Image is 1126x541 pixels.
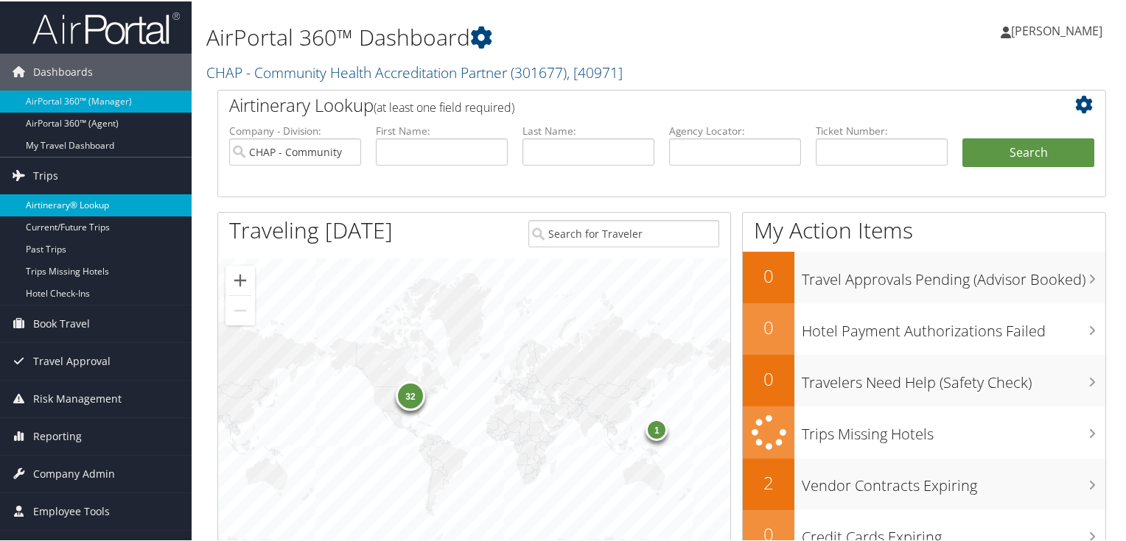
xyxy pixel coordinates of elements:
[743,353,1105,405] a: 0Travelers Need Help (Safety Check)
[206,21,814,52] h1: AirPortal 360™ Dashboard
[743,213,1105,244] h1: My Action Items
[528,219,720,246] input: Search for Traveler
[229,213,393,244] h1: Traveling [DATE]
[33,417,82,453] span: Reporting
[206,61,623,81] a: CHAP - Community Health Accreditation Partner
[802,364,1105,392] h3: Travelers Need Help (Safety Check)
[225,264,255,294] button: Zoom in
[33,304,90,341] span: Book Travel
[396,380,425,409] div: 32
[374,98,514,114] span: (at least one field required)
[511,61,567,81] span: ( 301677 )
[33,492,110,528] span: Employee Tools
[522,122,654,137] label: Last Name:
[743,314,794,339] h2: 0
[225,294,255,324] button: Zoom out
[33,156,58,193] span: Trips
[1011,21,1102,38] span: [PERSON_NAME]
[743,302,1105,353] a: 0Hotel Payment Authorizations Failed
[229,122,361,137] label: Company - Division:
[646,417,668,439] div: 1
[743,469,794,494] h2: 2
[669,122,801,137] label: Agency Locator:
[33,342,111,378] span: Travel Approval
[743,405,1105,457] a: Trips Missing Hotels
[33,379,122,416] span: Risk Management
[802,261,1105,289] h3: Travel Approvals Pending (Advisor Booked)
[962,137,1094,166] button: Search
[802,312,1105,340] h3: Hotel Payment Authorizations Failed
[33,454,115,491] span: Company Admin
[802,467,1105,495] h3: Vendor Contracts Expiring
[1001,7,1117,52] a: [PERSON_NAME]
[567,61,623,81] span: , [ 40971 ]
[816,122,948,137] label: Ticket Number:
[33,52,93,89] span: Dashboards
[229,91,1021,116] h2: Airtinerary Lookup
[376,122,508,137] label: First Name:
[743,250,1105,302] a: 0Travel Approvals Pending (Advisor Booked)
[743,457,1105,509] a: 2Vendor Contracts Expiring
[743,365,794,390] h2: 0
[743,262,794,287] h2: 0
[802,415,1105,443] h3: Trips Missing Hotels
[32,10,180,44] img: airportal-logo.png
